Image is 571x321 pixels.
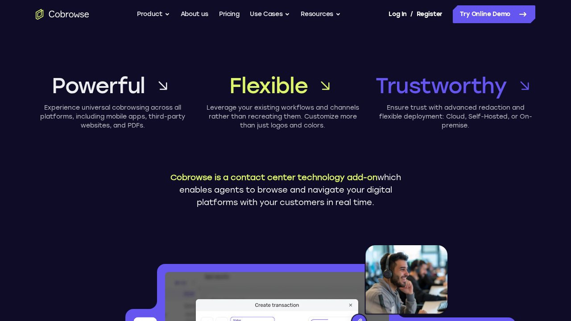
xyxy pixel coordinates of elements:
[250,5,290,23] button: Use Cases
[181,5,208,23] a: About us
[36,9,89,20] a: Go to the home page
[417,5,443,23] a: Register
[163,171,408,209] p: which enables agents to browse and navigate your digital platforms with your customers in real time.
[410,9,413,20] span: /
[137,5,170,23] button: Product
[219,5,240,23] a: Pricing
[36,71,190,100] a: Powerful
[206,71,360,100] a: Flexible
[376,103,535,130] p: Ensure trust with advanced redaction and flexible deployment: Cloud, Self-Hosted, or On-premise.
[36,103,190,130] p: Experience universal cobrowsing across all platforms, including mobile apps, third-party websites...
[376,71,535,100] a: Trustworthy
[206,103,360,130] p: Leverage your existing workflows and channels rather than recreating them. Customize more than ju...
[376,71,507,100] span: Trustworthy
[52,71,145,100] span: Powerful
[301,5,341,23] button: Resources
[389,5,406,23] a: Log In
[170,173,377,182] span: Cobrowse is a contact center technology add-on
[229,71,307,100] span: Flexible
[453,5,535,23] a: Try Online Demo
